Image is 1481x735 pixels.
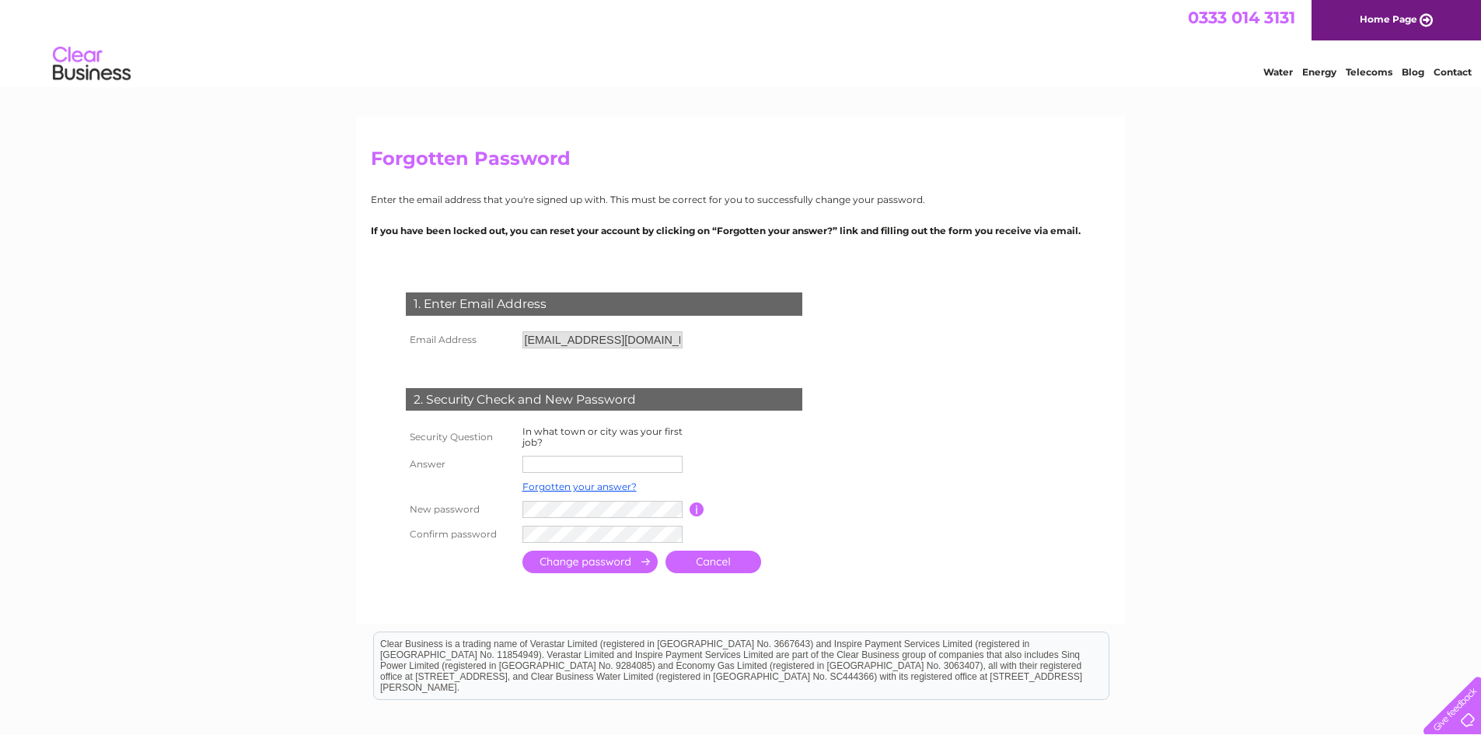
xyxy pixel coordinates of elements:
label: In what town or city was your first job? [522,425,683,448]
th: Email Address [402,327,519,352]
a: 0333 014 3131 [1188,8,1295,27]
h2: Forgotten Password [371,148,1111,177]
th: Security Question [402,422,519,452]
a: Telecoms [1346,66,1392,78]
img: logo.png [52,40,131,88]
th: New password [402,497,519,522]
th: Confirm password [402,522,519,547]
a: Energy [1302,66,1336,78]
input: Submit [522,551,658,573]
p: Enter the email address that you're signed up with. This must be correct for you to successfully ... [371,192,1111,207]
a: Forgotten your answer? [522,481,637,492]
a: Cancel [665,551,761,573]
th: Answer [402,452,519,477]
input: Information [690,502,704,516]
a: Blog [1402,66,1424,78]
div: Clear Business is a trading name of Verastar Limited (registered in [GEOGRAPHIC_DATA] No. 3667643... [374,9,1109,75]
div: 2. Security Check and New Password [406,388,802,411]
div: 1. Enter Email Address [406,292,802,316]
a: Contact [1434,66,1472,78]
a: Water [1263,66,1293,78]
p: If you have been locked out, you can reset your account by clicking on “Forgotten your answer?” l... [371,223,1111,238]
